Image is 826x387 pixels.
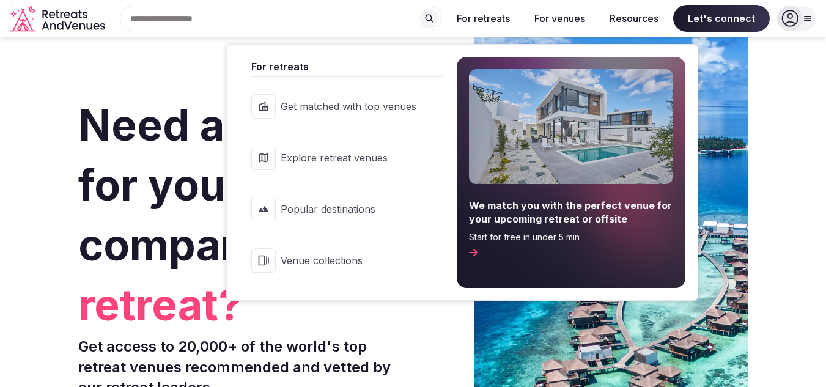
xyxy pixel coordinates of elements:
[281,100,416,113] span: Get matched with top venues
[469,69,673,184] img: For retreats
[239,185,442,234] a: Popular destinations
[281,254,416,267] span: Venue collections
[525,5,595,32] button: For venues
[457,57,685,288] a: We match you with the perfect venue for your upcoming retreat or offsiteStart for free in under 5...
[78,275,408,335] span: retreat?
[673,5,770,32] span: Let's connect
[239,236,442,285] a: Venue collections
[447,5,520,32] button: For retreats
[10,5,108,32] a: Visit the homepage
[239,82,442,131] a: Get matched with top venues
[469,231,673,243] span: Start for free in under 5 min
[281,202,416,216] span: Popular destinations
[78,99,364,271] span: Need a venue for your next company
[251,59,442,74] span: For retreats
[600,5,668,32] button: Resources
[469,199,673,226] span: We match you with the perfect venue for your upcoming retreat or offsite
[239,133,442,182] a: Explore retreat venues
[281,151,416,164] span: Explore retreat venues
[10,5,108,32] svg: Retreats and Venues company logo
